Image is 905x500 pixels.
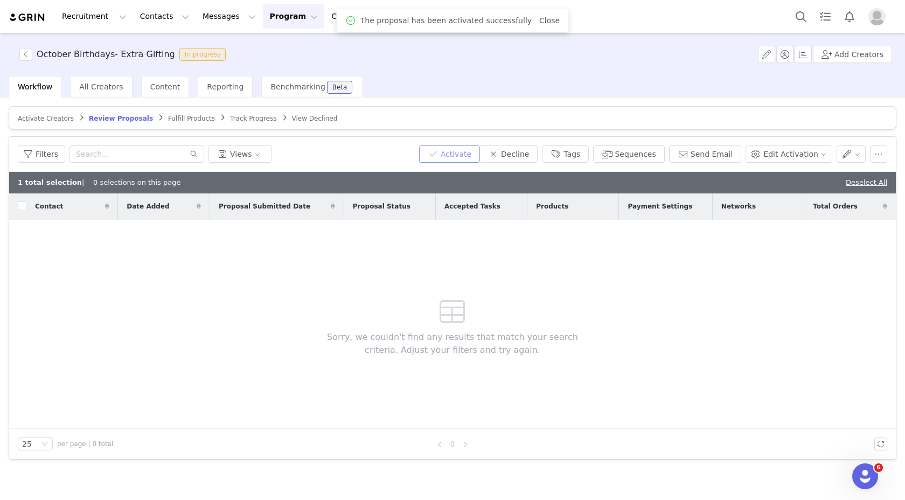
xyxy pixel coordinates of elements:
[479,145,538,163] button: Decline
[69,145,204,163] input: Search...
[536,202,568,211] span: Products
[230,115,276,122] span: Track Progress
[447,438,458,450] a: 0
[9,12,46,23] img: grin logo
[433,438,446,450] li: Previous Page
[263,4,324,29] button: Program
[18,145,65,163] button: Filters
[270,82,325,91] span: Benchmarking
[19,48,230,61] span: [object Object]
[127,202,169,211] span: Date Added
[37,48,175,61] h3: October Birthdays- Extra Gifting
[311,331,595,357] span: Sorry, we couldn't find any results that match your search criteria. Adjust your filters and try ...
[444,202,500,211] span: Accepted Tasks
[332,84,347,91] div: Beta
[35,202,63,211] span: Contact
[813,4,837,29] a: Tasks
[208,145,271,163] button: Views
[419,145,480,163] button: Activate
[360,15,532,26] span: The proposal has been activated successfully
[846,178,887,186] a: Deselect All
[18,178,82,186] b: 1 total selection
[669,145,742,163] button: Send Email
[789,4,813,29] button: Search
[55,4,133,29] button: Recruitment
[451,4,494,29] a: Brands
[862,8,896,25] button: Profile
[89,115,153,122] span: Review Proposals
[18,177,180,188] div: | 0 selections on this page
[292,115,338,122] span: View Declined
[353,202,410,211] span: Proposal Status
[542,145,589,163] button: Tags
[190,150,198,158] i: icon: search
[18,115,74,122] span: Activate Creators
[436,441,443,448] i: icon: left
[207,82,243,91] span: Reporting
[41,441,48,448] i: icon: down
[79,82,123,91] span: All Creators
[57,439,113,449] span: per page | 0 total
[22,438,32,450] div: 25
[134,4,196,29] button: Contacts
[852,463,878,489] iframe: Intercom live chat
[462,441,469,448] i: icon: right
[219,202,310,211] span: Proposal Submitted Date
[384,4,451,29] button: Reporting
[838,4,861,29] button: Notifications
[868,8,886,25] img: placeholder-profile.jpg
[459,438,472,450] li: Next Page
[179,48,226,61] span: In progress
[495,4,556,29] a: Community
[446,438,459,450] li: 0
[874,463,883,472] span: 6
[721,202,756,211] span: Networks
[593,145,664,163] button: Sequences
[539,16,560,25] a: Close
[813,46,892,63] button: Add Creators
[150,82,180,91] span: Content
[168,115,215,122] span: Fulfill Products
[196,4,262,29] button: Messages
[18,82,52,91] span: Workflow
[746,145,832,163] button: Edit Activation
[325,4,384,29] button: Content
[628,202,692,211] span: Payment Settings
[813,202,858,211] span: Total Orders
